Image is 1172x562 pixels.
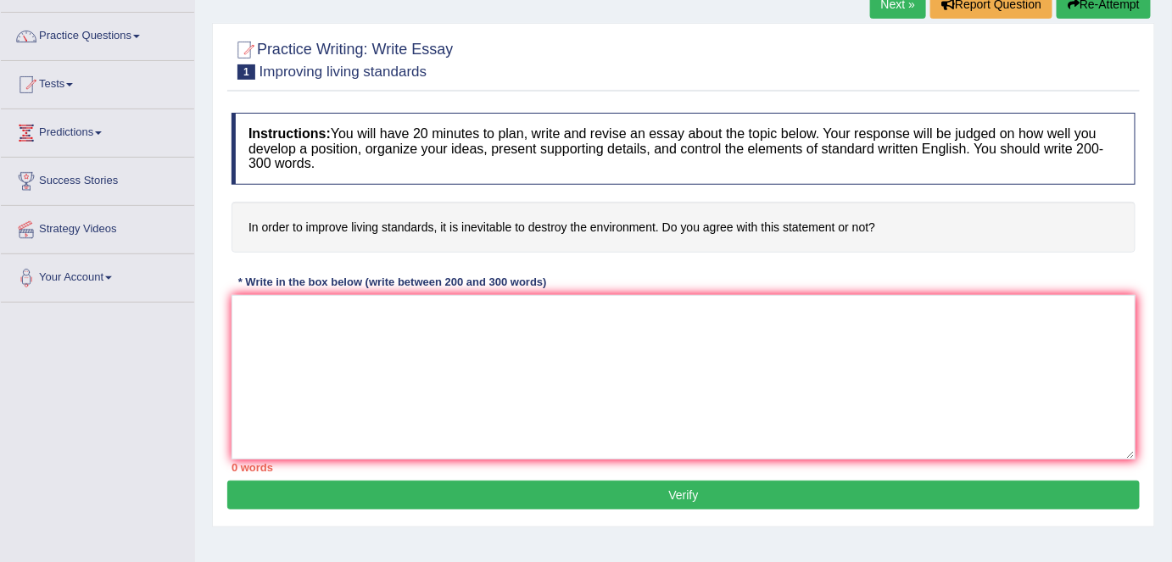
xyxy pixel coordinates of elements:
[232,274,553,290] div: * Write in the box below (write between 200 and 300 words)
[232,37,453,80] h2: Practice Writing: Write Essay
[227,481,1140,509] button: Verify
[1,61,194,103] a: Tests
[232,113,1136,185] h4: You will have 20 minutes to plan, write and revise an essay about the topic below. Your response ...
[232,459,1136,476] div: 0 words
[1,13,194,55] a: Practice Questions
[1,109,194,152] a: Predictions
[1,254,194,297] a: Your Account
[232,202,1136,253] h4: In order to improve living standards, it is inevitable to destroy the environment. Do you agree w...
[1,206,194,248] a: Strategy Videos
[1,158,194,200] a: Success Stories
[260,64,427,80] small: Improving living standards
[248,126,331,141] b: Instructions:
[237,64,255,80] span: 1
